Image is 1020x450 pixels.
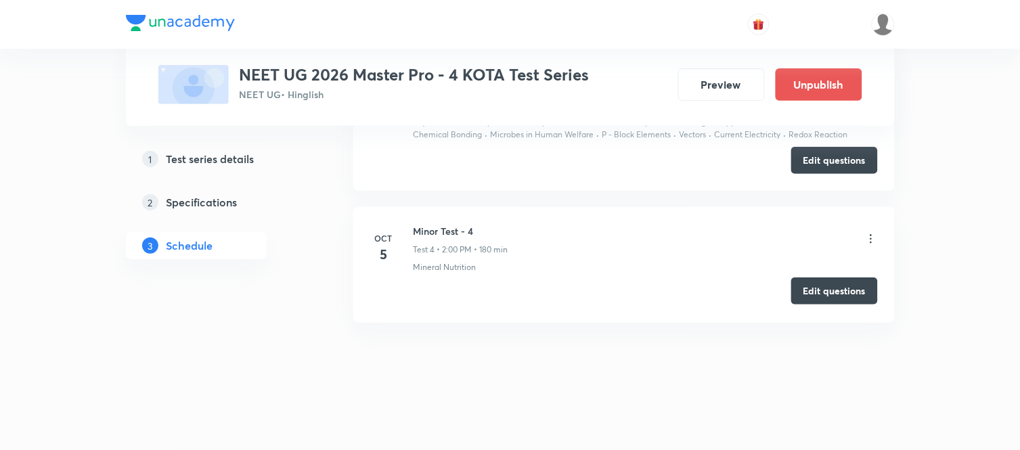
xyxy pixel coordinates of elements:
[126,189,310,216] a: 2Specifications
[158,65,229,104] img: fallback-thumbnail.png
[791,147,878,174] button: Edit questions
[414,224,508,238] h6: Minor Test - 4
[597,129,600,141] div: ·
[709,129,712,141] div: ·
[784,129,786,141] div: ·
[485,129,488,141] div: ·
[414,261,476,273] p: Mineral Nutrition
[872,13,895,36] img: manish
[414,244,508,256] p: Test 4 • 2:00 PM • 180 min
[748,14,770,35] button: avatar
[240,87,590,102] p: NEET UG • Hinglish
[674,129,677,141] div: ·
[126,15,235,31] img: Company Logo
[370,244,397,265] h4: 5
[678,68,765,101] button: Preview
[142,194,158,210] p: 2
[789,129,848,141] p: Redox Reaction
[167,194,238,210] h5: Specifications
[602,129,671,141] p: P - Block Elements
[680,129,707,141] p: Vectors
[753,18,765,30] img: avatar
[414,129,483,141] p: Chemical Bonding
[240,65,590,85] h3: NEET UG 2026 Master Pro - 4 KOTA Test Series
[142,151,158,167] p: 1
[126,145,310,173] a: 1Test series details
[167,238,213,254] h5: Schedule
[491,129,594,141] p: Microbes in Human Welfare
[715,129,781,141] p: Current Electricity
[776,68,862,101] button: Unpublish
[167,151,254,167] h5: Test series details
[791,277,878,305] button: Edit questions
[142,238,158,254] p: 3
[126,15,235,35] a: Company Logo
[370,232,397,244] h6: Oct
